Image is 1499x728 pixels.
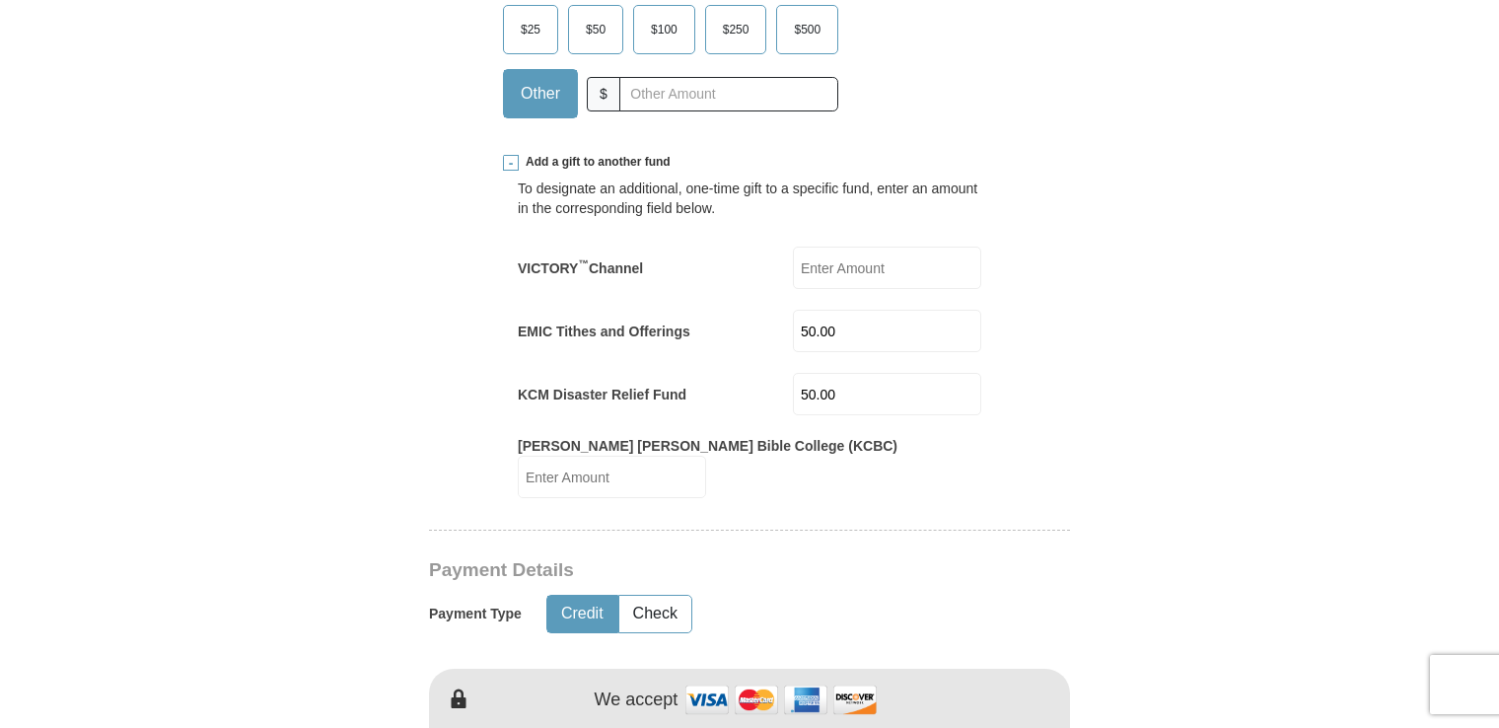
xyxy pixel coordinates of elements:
h3: Payment Details [429,559,932,582]
input: Enter Amount [793,373,981,415]
sup: ™ [578,257,589,269]
h4: We accept [595,690,678,711]
img: credit cards accepted [682,679,880,721]
span: $500 [784,15,830,44]
label: VICTORY Channel [518,258,643,278]
button: Credit [547,596,617,632]
button: Check [619,596,691,632]
div: To designate an additional, one-time gift to a specific fund, enter an amount in the correspondin... [518,179,981,218]
label: EMIC Tithes and Offerings [518,322,690,341]
span: Other [511,79,570,109]
span: $25 [511,15,550,44]
span: $50 [576,15,615,44]
span: $250 [713,15,759,44]
span: $100 [641,15,687,44]
label: KCM Disaster Relief Fund [518,385,686,404]
input: Enter Amount [518,456,706,498]
span: Add a gift to another fund [519,154,671,171]
label: [PERSON_NAME] [PERSON_NAME] Bible College (KCBC) [518,436,897,456]
span: $ [587,77,620,111]
h5: Payment Type [429,606,522,622]
input: Enter Amount [793,247,981,289]
input: Enter Amount [793,310,981,352]
input: Other Amount [619,77,838,111]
